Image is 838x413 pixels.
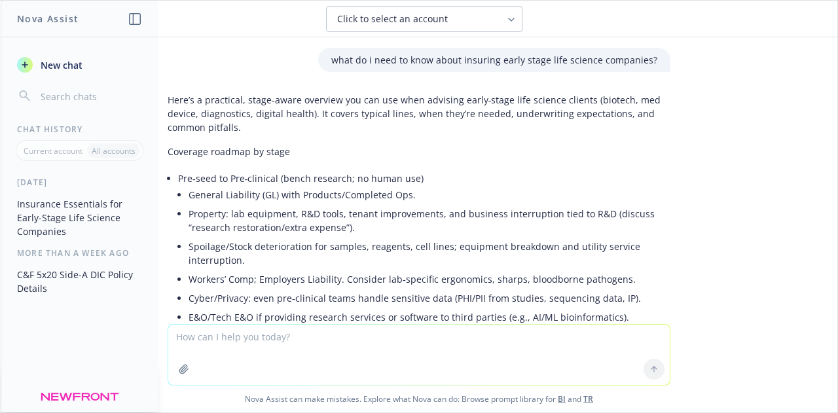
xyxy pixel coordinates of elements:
button: Insurance Essentials for Early-Stage Life Science Companies [12,193,147,242]
input: Search chats [38,87,142,105]
span: Click to select an account [337,12,448,26]
button: C&F 5x20 Side-A DIC Policy Details [12,264,147,299]
h1: Nova Assist [17,12,79,26]
p: Coverage roadmap by stage [168,145,670,158]
li: Spoilage/Stock deterioration for samples, reagents, cell lines; equipment breakdown and utility s... [189,237,670,270]
p: Here’s a practical, stage‑aware overview you can use when advising early‑stage life science clien... [168,93,670,134]
button: New chat [12,53,147,77]
li: E&O/Tech E&O if providing research services or software to third parties (e.g., AI/ML bioinformat... [189,308,670,327]
p: what do i need to know about insuring early stage life science companies? [331,53,657,67]
div: Chat History [1,124,158,135]
li: General Liability (GL) with Products/Completed Ops. [189,185,670,204]
p: Current account [24,145,82,156]
span: New chat [38,58,82,72]
div: [DATE] [1,177,158,188]
li: Workers’ Comp; Employers Liability. Consider lab‑specific ergonomics, sharps, bloodborne pathogens. [189,270,670,289]
a: BI [558,393,566,404]
li: Pre‑seed to Pre‑clinical (bench research; no human use) [178,169,670,367]
span: Nova Assist can make mistakes. Explore what Nova can do: Browse prompt library for and [6,386,832,412]
a: TR [583,393,593,404]
div: More than a week ago [1,247,158,259]
button: Click to select an account [326,6,522,32]
li: Cyber/Privacy: even pre‑clinical teams handle sensitive data (PHI/PII from studies, sequencing da... [189,289,670,308]
li: Property: lab equipment, R&D tools, tenant improvements, and business interruption tied to R&D (d... [189,204,670,237]
p: All accounts [92,145,136,156]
